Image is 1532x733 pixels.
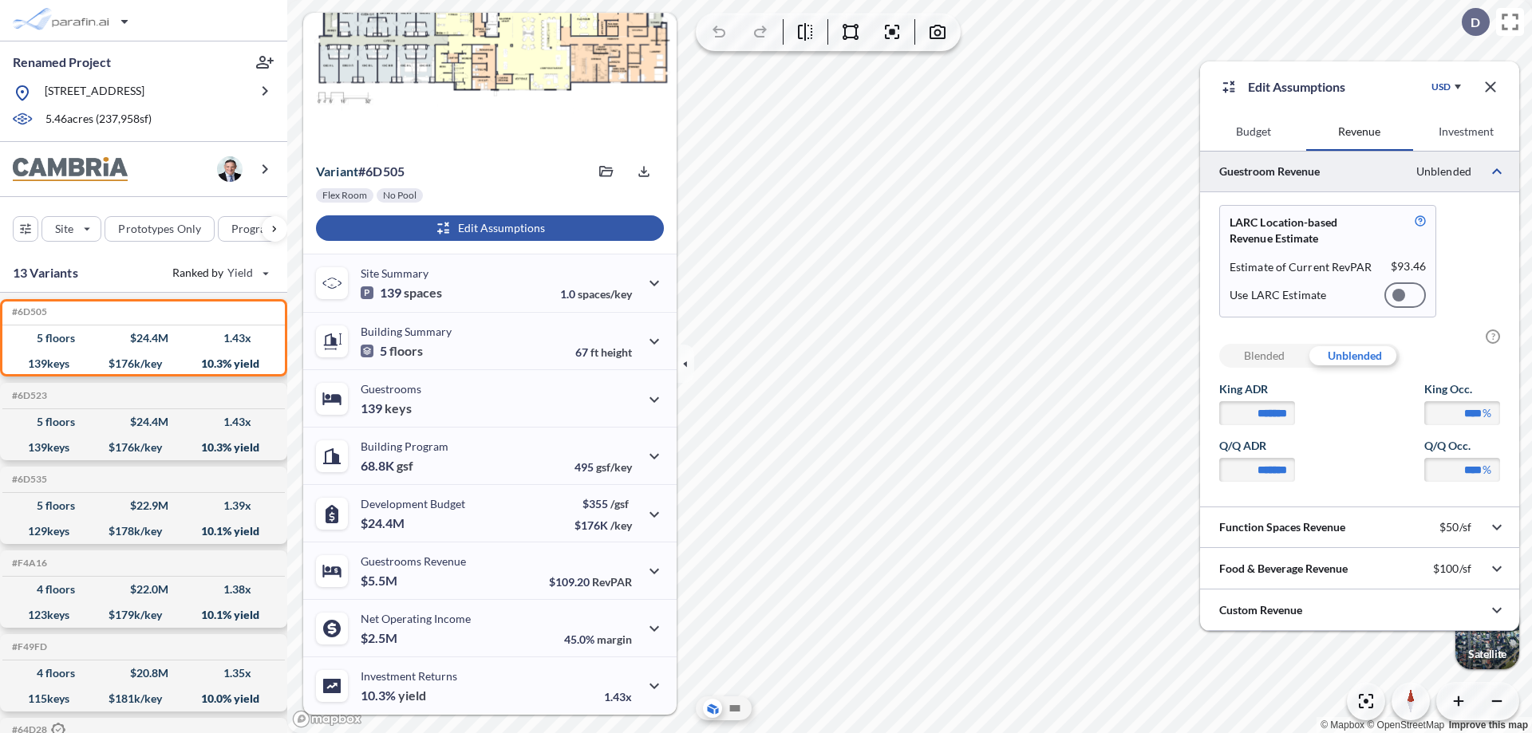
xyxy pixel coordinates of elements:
button: Investment [1413,112,1519,151]
span: floors [389,343,423,359]
h5: Click to copy the code [9,474,47,485]
p: [STREET_ADDRESS] [45,83,144,103]
span: /gsf [610,497,629,510]
span: ? [1486,329,1500,344]
button: Program [218,216,304,242]
h5: Click to copy the code [9,390,47,401]
p: Net Operating Income [361,612,471,625]
p: $109.20 [549,575,632,589]
div: Blended [1219,344,1309,368]
p: Prototypes Only [118,221,201,237]
span: gsf [397,458,413,474]
p: 5.46 acres ( 237,958 sf) [45,111,152,128]
button: Aerial View [703,699,722,718]
p: $24.4M [361,515,407,531]
p: Guestrooms Revenue [361,554,466,568]
button: Ranked by Yield [160,260,279,286]
label: Q/Q ADR [1219,438,1295,454]
img: Switcher Image [1455,605,1519,669]
p: 1.0 [560,287,632,301]
button: Revenue [1306,112,1412,151]
button: Budget [1200,112,1306,151]
span: margin [597,633,632,646]
p: 139 [361,400,412,416]
p: $5.5M [361,573,400,589]
h5: Click to copy the code [9,306,47,317]
p: Development Budget [361,497,465,510]
p: Food & Beverage Revenue [1219,561,1348,577]
p: $2.5M [361,630,400,646]
a: OpenStreetMap [1367,719,1444,731]
button: Site Plan [725,699,744,718]
p: Use LARC Estimate [1230,288,1326,302]
p: $100/sf [1433,562,1471,576]
p: Building Summary [361,325,452,338]
p: 1.43x [604,690,632,703]
p: Renamed Project [13,53,111,71]
p: 68.8K [361,458,413,474]
button: Prototypes Only [105,216,215,242]
button: Edit Assumptions [316,215,664,241]
label: Q/Q Occ. [1424,438,1500,454]
p: $355 [574,497,632,510]
div: Unblended [1309,344,1400,368]
p: 139 [361,285,442,301]
p: Site [55,221,73,237]
p: Site Summary [361,266,428,280]
span: spaces/key [578,287,632,301]
h5: Click to copy the code [9,558,47,569]
span: yield [398,688,426,703]
button: Switcher ImageSatellite [1455,605,1519,669]
span: /key [610,518,632,532]
p: 45.0% [564,633,632,646]
p: # 6d505 [316,164,405,179]
a: Improve this map [1449,719,1528,731]
span: spaces [404,285,442,301]
p: Guestrooms [361,382,421,396]
p: 10.3% [361,688,426,703]
p: Satellite [1468,648,1506,660]
p: Custom Revenue [1219,602,1302,618]
p: Flex Room [322,189,367,202]
span: keys [385,400,412,416]
p: 5 [361,343,423,359]
p: Estimate of Current RevPAR [1230,259,1372,275]
label: % [1483,462,1491,478]
span: Yield [227,265,254,281]
span: ft [590,345,598,359]
div: USD [1431,81,1451,93]
p: LARC Location-based Revenue Estimate [1230,215,1377,246]
button: Site [41,216,101,242]
p: Function Spaces Revenue [1219,519,1345,535]
span: RevPAR [592,575,632,589]
p: $50/sf [1439,520,1471,534]
span: Variant [316,164,358,179]
label: King ADR [1219,381,1295,397]
a: Mapbox [1321,719,1364,731]
p: No Pool [383,189,417,202]
span: gsf/key [596,460,632,474]
h5: Click to copy the code [9,641,47,652]
p: Program [231,221,276,237]
p: 13 Variants [13,263,78,282]
a: Mapbox homepage [292,710,362,728]
p: $176K [574,518,632,532]
p: Building Program [361,439,448,453]
span: height [601,345,632,359]
p: $ 93.46 [1391,259,1426,275]
p: D [1471,15,1480,30]
p: 495 [574,460,632,474]
p: 67 [575,345,632,359]
label: % [1483,405,1491,421]
img: BrandImage [13,157,128,182]
label: King Occ. [1424,381,1500,397]
p: Edit Assumptions [1248,77,1345,97]
p: Investment Returns [361,669,457,683]
img: user logo [217,156,243,182]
